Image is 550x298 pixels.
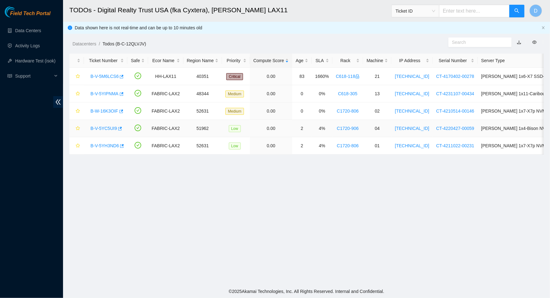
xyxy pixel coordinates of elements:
[292,68,312,85] td: 83
[226,73,243,80] span: Critical
[436,74,474,79] a: CT-4170402-00278
[363,68,391,85] td: 21
[439,5,510,17] input: Enter text here...
[312,68,333,85] td: 1660%
[183,137,222,155] td: 52631
[363,102,391,120] td: 02
[337,126,359,131] a: C1720-906
[250,68,292,85] td: 0.00
[72,41,96,46] a: Datacenters
[183,120,222,137] td: 51962
[396,6,435,16] span: Ticket ID
[10,11,50,17] span: Field Tech Portal
[76,91,80,96] span: star
[292,85,312,102] td: 0
[312,120,333,137] td: 4%
[148,137,183,155] td: FABRIC-LAX2
[5,11,50,20] a: Akamai TechnologiesField Tech Portal
[312,137,333,155] td: 4%
[5,6,32,17] img: Akamai Technologies
[135,73,141,79] span: check-circle
[292,120,312,137] td: 2
[514,8,519,14] span: search
[15,70,52,82] span: Support
[148,68,183,85] td: HH-LAX11
[90,143,119,148] a: B-V-5YH3ND6
[148,120,183,137] td: FABRIC-LAX2
[102,41,146,46] a: Todos (B-C-12QLVJV)
[395,74,429,79] a: [TECHNICAL_ID]
[135,107,141,114] span: check-circle
[15,58,55,63] a: Hardware Test (isok)
[90,91,119,96] a: B-V-5YIPNMA
[148,85,183,102] td: FABRIC-LAX2
[63,285,550,298] footer: © 2025 Akamai Technologies, Inc. All Rights Reserved. Internal and Confidential.
[135,90,141,96] span: check-circle
[355,74,360,79] span: lock
[73,141,80,151] button: star
[73,89,80,99] button: star
[336,74,360,79] a: C618-118lock
[395,108,429,114] a: [TECHNICAL_ID]
[73,123,80,133] button: star
[395,126,429,131] a: [TECHNICAL_ID]
[229,125,241,132] span: Low
[534,7,538,15] span: D
[395,91,429,96] a: [TECHNICAL_ID]
[541,26,545,30] button: close
[436,91,474,96] a: CT-4231107-00434
[229,143,241,149] span: Low
[292,102,312,120] td: 0
[436,143,474,148] a: CT-4211022-00231
[250,120,292,137] td: 0.00
[436,126,474,131] a: CT-4220427-00059
[148,102,183,120] td: FABRIC-LAX2
[90,74,119,79] a: B-V-5M6LCS6
[312,85,333,102] td: 0%
[8,74,12,78] span: read
[15,43,40,48] a: Activity Logs
[512,37,526,47] button: download
[76,74,80,79] span: star
[135,125,141,131] span: check-circle
[183,68,222,85] td: 40351
[363,85,391,102] td: 13
[509,5,524,17] button: search
[135,142,141,149] span: check-circle
[337,108,359,114] a: C1720-806
[530,4,542,17] button: D
[15,28,41,33] a: Data Centers
[73,71,80,81] button: star
[395,143,429,148] a: [TECHNICAL_ID]
[517,40,521,45] a: download
[532,40,537,44] span: eye
[312,102,333,120] td: 0%
[250,137,292,155] td: 0.00
[436,108,474,114] a: CT-4210514-00146
[250,102,292,120] td: 0.00
[99,41,100,46] span: /
[363,120,391,137] td: 04
[225,91,244,97] span: Medium
[183,102,222,120] td: 52631
[90,126,117,131] a: B-V-5YC5UI9
[337,143,359,148] a: C1720-806
[363,137,391,155] td: 01
[225,108,244,115] span: Medium
[292,137,312,155] td: 2
[183,85,222,102] td: 48344
[250,85,292,102] td: 0.00
[76,126,80,131] span: star
[338,91,358,96] a: C618-305
[76,143,80,149] span: star
[76,109,80,114] span: star
[53,96,63,108] span: double-left
[90,108,118,114] a: B-W-16K3OIF
[73,106,80,116] button: star
[452,39,503,46] input: Search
